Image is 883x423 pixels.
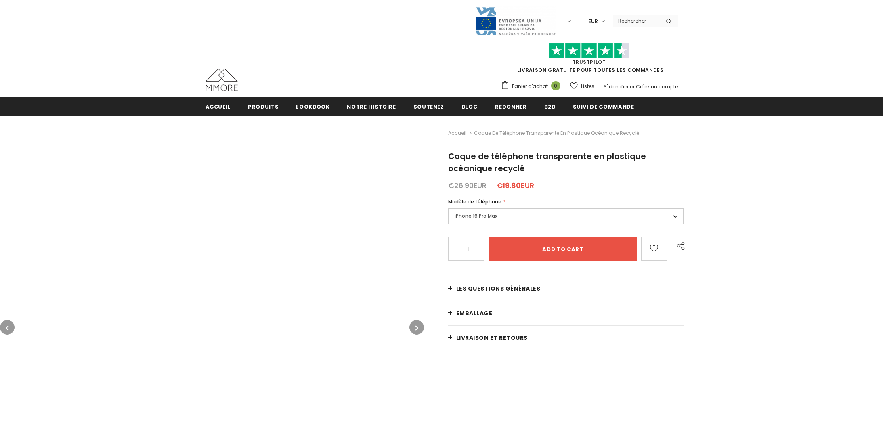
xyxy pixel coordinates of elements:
[456,309,493,317] span: EMBALLAGE
[475,17,556,24] a: Javni Razpis
[448,301,684,325] a: EMBALLAGE
[497,180,534,191] span: €19.80EUR
[544,97,556,115] a: B2B
[501,46,678,73] span: LIVRAISON GRATUITE POUR TOUTES LES COMMANDES
[448,198,501,205] span: Modèle de téléphone
[495,103,526,111] span: Redonner
[549,43,629,59] img: Faites confiance aux étoiles pilotes
[456,285,541,293] span: Les questions générales
[248,103,279,111] span: Produits
[296,103,329,111] span: Lookbook
[570,79,594,93] a: Listes
[413,103,444,111] span: soutenez
[347,97,396,115] a: Notre histoire
[296,97,329,115] a: Lookbook
[448,326,684,350] a: Livraison et retours
[573,59,606,65] a: TrustPilot
[448,180,487,191] span: €26.90EUR
[581,82,594,90] span: Listes
[604,83,629,90] a: S'identifier
[544,103,556,111] span: B2B
[347,103,396,111] span: Notre histoire
[489,237,638,261] input: Add to cart
[206,69,238,91] img: Cas MMORE
[551,81,560,90] span: 0
[588,17,598,25] span: EUR
[512,82,548,90] span: Panier d'achat
[413,97,444,115] a: soutenez
[448,128,466,138] a: Accueil
[501,80,564,92] a: Panier d'achat 0
[206,103,231,111] span: Accueil
[495,97,526,115] a: Redonner
[461,103,478,111] span: Blog
[448,276,684,301] a: Les questions générales
[573,97,634,115] a: Suivi de commande
[630,83,635,90] span: or
[573,103,634,111] span: Suivi de commande
[248,97,279,115] a: Produits
[613,15,660,27] input: Search Site
[456,334,528,342] span: Livraison et retours
[206,97,231,115] a: Accueil
[461,97,478,115] a: Blog
[475,6,556,36] img: Javni Razpis
[448,208,684,224] label: iPhone 16 Pro Max
[474,128,639,138] span: Coque de téléphone transparente en plastique océanique recyclé
[636,83,678,90] a: Créez un compte
[448,151,646,174] span: Coque de téléphone transparente en plastique océanique recyclé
